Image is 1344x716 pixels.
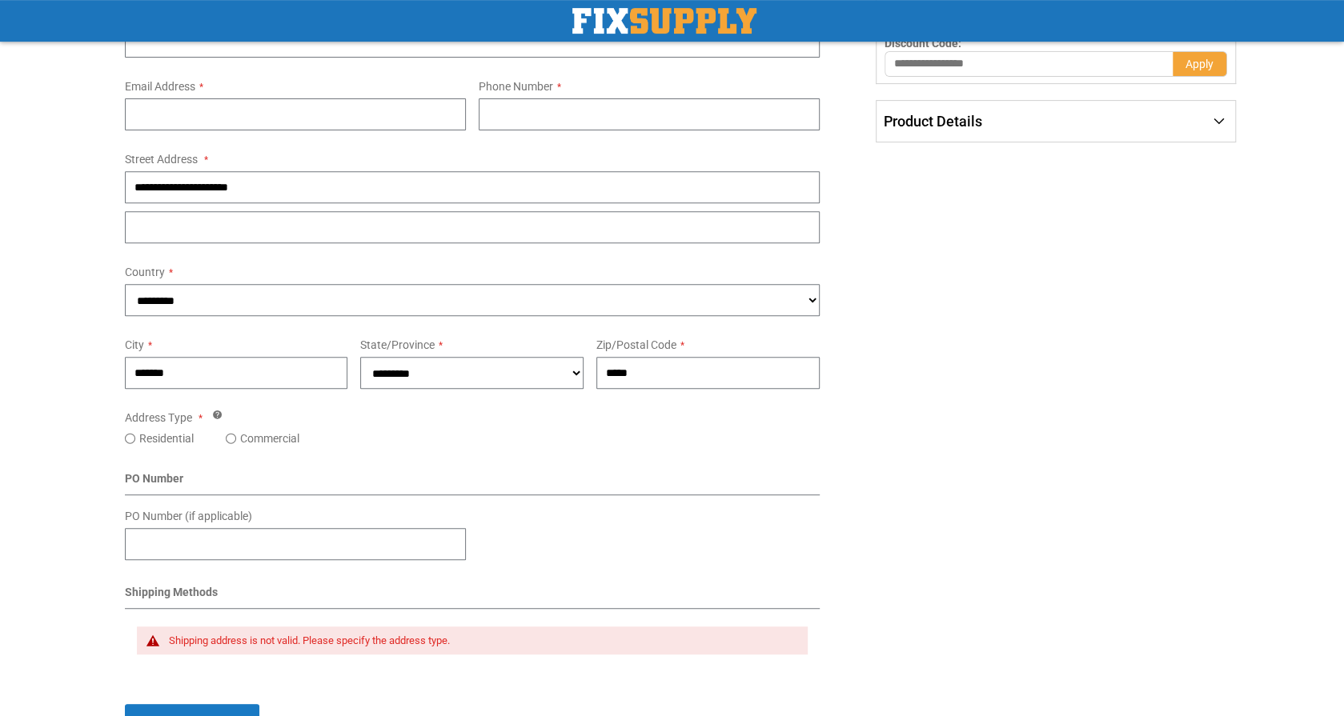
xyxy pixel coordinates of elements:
div: Shipping Methods [125,584,820,609]
span: PO Number (if applicable) [125,510,252,522]
span: Address Type [125,411,192,424]
span: Discount Code: [885,37,961,50]
span: City [125,338,144,351]
span: Product Details [884,113,982,130]
span: Country [125,266,165,278]
div: PO Number [125,470,820,495]
a: store logo [572,8,756,34]
div: Shipping address is not valid. Please specify the address type. [169,634,792,647]
span: State/Province [360,338,435,351]
button: Apply [1173,51,1227,77]
span: Email Address [125,80,195,93]
span: Street Address [125,153,198,166]
span: Phone Number [479,80,553,93]
img: Fix Industrial Supply [572,8,756,34]
label: Residential [139,430,194,446]
span: Zip/Postal Code [596,338,676,351]
span: Apply [1186,58,1214,70]
label: Commercial [240,430,299,446]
